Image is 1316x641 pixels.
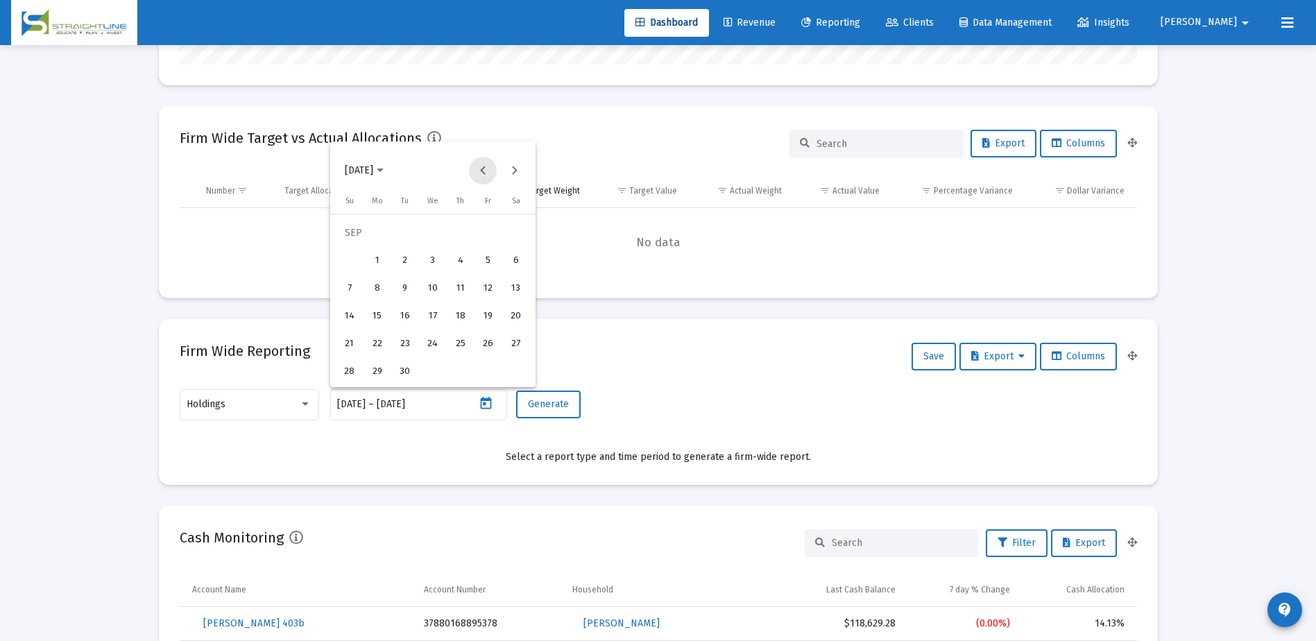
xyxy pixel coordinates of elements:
[372,196,383,205] span: Mo
[337,332,362,357] div: 21
[336,302,364,330] button: 2025-09-14
[364,358,391,386] button: 2025-09-29
[504,304,529,329] div: 20
[476,248,501,273] div: 5
[364,302,391,330] button: 2025-09-15
[420,276,445,301] div: 10
[337,359,362,384] div: 28
[502,275,530,302] button: 2025-09-13
[475,302,502,330] button: 2025-09-19
[512,196,520,205] span: Sa
[345,196,354,205] span: Su
[448,248,473,273] div: 4
[345,164,373,176] span: [DATE]
[391,247,419,275] button: 2025-09-02
[391,302,419,330] button: 2025-09-16
[336,358,364,386] button: 2025-09-28
[502,330,530,358] button: 2025-09-27
[502,302,530,330] button: 2025-09-20
[420,304,445,329] div: 17
[502,247,530,275] button: 2025-09-06
[337,304,362,329] div: 14
[391,358,419,386] button: 2025-09-30
[448,276,473,301] div: 11
[448,304,473,329] div: 18
[393,276,418,301] div: 9
[447,247,475,275] button: 2025-09-04
[419,275,447,302] button: 2025-09-10
[336,330,364,358] button: 2025-09-21
[365,276,390,301] div: 8
[336,275,364,302] button: 2025-09-07
[391,275,419,302] button: 2025-09-09
[475,275,502,302] button: 2025-09-12
[447,302,475,330] button: 2025-09-18
[504,332,529,357] div: 27
[469,157,497,185] button: Previous month
[420,332,445,357] div: 24
[504,276,529,301] div: 13
[393,304,418,329] div: 16
[401,196,409,205] span: Tu
[393,359,418,384] div: 30
[485,196,491,205] span: Fr
[337,276,362,301] div: 7
[475,330,502,358] button: 2025-09-26
[476,332,501,357] div: 26
[365,304,390,329] div: 15
[456,196,464,205] span: Th
[419,247,447,275] button: 2025-09-03
[391,330,419,358] button: 2025-09-23
[476,276,501,301] div: 12
[364,330,391,358] button: 2025-09-22
[419,302,447,330] button: 2025-09-17
[393,248,418,273] div: 2
[336,219,530,247] td: SEP
[365,332,390,357] div: 22
[365,248,390,273] div: 1
[419,330,447,358] button: 2025-09-24
[448,332,473,357] div: 25
[475,247,502,275] button: 2025-09-05
[500,157,528,185] button: Next month
[364,275,391,302] button: 2025-09-08
[476,304,501,329] div: 19
[504,248,529,273] div: 6
[447,330,475,358] button: 2025-09-25
[427,196,438,205] span: We
[447,275,475,302] button: 2025-09-11
[365,359,390,384] div: 29
[393,332,418,357] div: 23
[334,157,395,185] button: Choose month and year
[420,248,445,273] div: 3
[364,247,391,275] button: 2025-09-01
